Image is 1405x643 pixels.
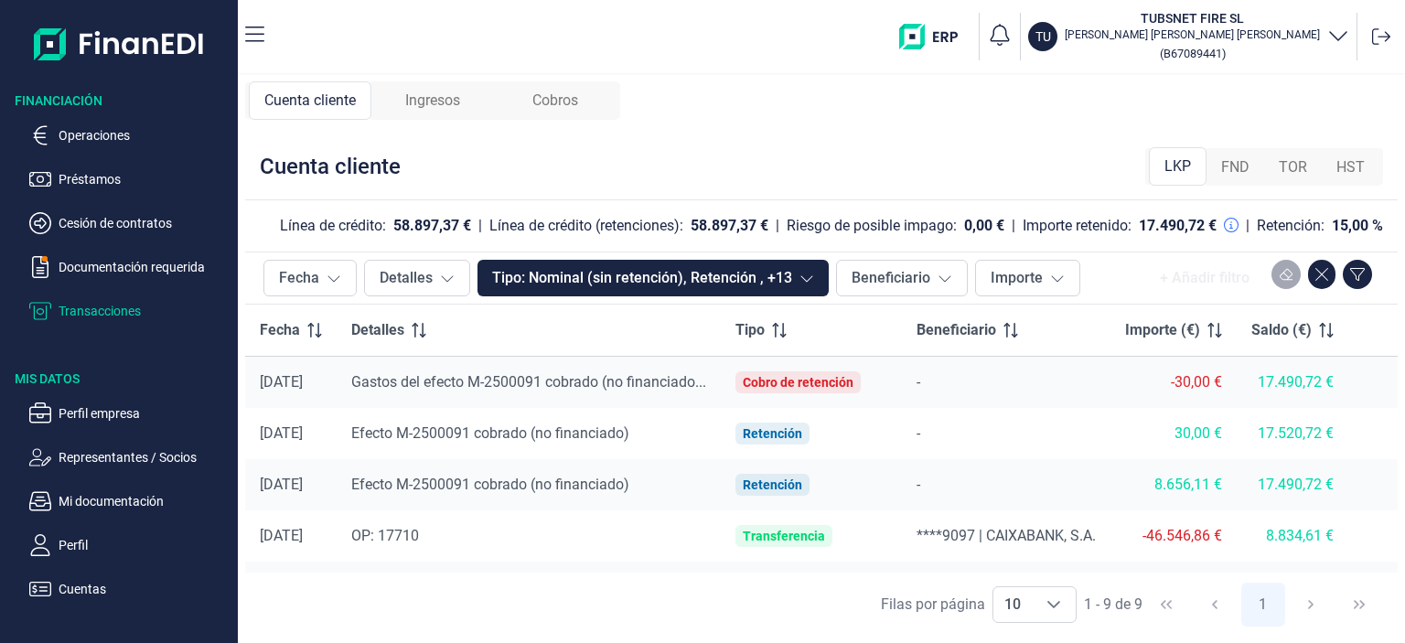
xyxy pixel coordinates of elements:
p: Préstamos [59,168,231,190]
div: Transferencia [743,529,825,543]
button: Fecha [263,260,357,296]
div: Importe retenido: [1023,217,1132,235]
span: Efecto M-2500091 cobrado (no financiado) [351,424,629,442]
div: 17.490,72 € [1251,373,1334,391]
div: 58.897,37 € [691,217,768,235]
div: Choose [1032,587,1076,622]
span: LKP [1164,155,1191,177]
div: 17.490,72 € [1251,476,1334,494]
div: Línea de crédito (retenciones): [489,217,683,235]
button: Representantes / Socios [29,446,231,468]
button: Page 1 [1241,583,1285,627]
div: [DATE] [260,476,322,494]
span: HST [1336,156,1365,178]
div: | [478,215,482,237]
img: Logo de aplicación [34,15,205,73]
div: [DATE] [260,424,322,443]
div: [DATE] [260,527,322,545]
p: Transacciones [59,300,231,322]
div: Riesgo de posible impago: [787,217,957,235]
p: Cuentas [59,578,231,600]
span: OP: 17710 [351,527,419,544]
button: Mi documentación [29,490,231,512]
div: TOR [1264,149,1322,186]
div: Filas por página [881,594,985,616]
small: Copiar cif [1160,47,1226,60]
button: Perfil [29,534,231,556]
span: Cobros [532,90,578,112]
div: 17.490,72 € [1139,217,1217,235]
button: Cuentas [29,578,231,600]
span: TOR [1279,156,1307,178]
span: ****9097 | CAIXABANK, S.A. [917,527,1096,544]
button: TUTUBSNET FIRE SL[PERSON_NAME] [PERSON_NAME] [PERSON_NAME](B67089441) [1028,9,1349,64]
span: Detalles [351,319,404,341]
span: 10 [993,587,1032,622]
div: -30,00 € [1125,373,1222,391]
p: Cesión de contratos [59,212,231,234]
span: Importe (€) [1125,319,1200,341]
div: Ingresos [371,81,494,120]
div: 58.897,37 € [393,217,471,235]
button: Beneficiario [836,260,968,296]
button: Tipo: Nominal (sin retención), Retención , +13 [477,260,829,296]
button: Operaciones [29,124,231,146]
span: Gastos del efecto M-2500091 cobrado (no financiado... [351,373,706,391]
div: 17.520,72 € [1251,424,1334,443]
div: | [776,215,779,237]
div: | [1012,215,1015,237]
span: Cuenta cliente [264,90,356,112]
span: Tipo [735,319,765,341]
div: Retención [743,477,802,492]
p: Operaciones [59,124,231,146]
div: Cobros [494,81,617,120]
div: LKP [1149,147,1207,186]
span: - [917,373,920,391]
button: Next Page [1289,583,1333,627]
p: Representantes / Socios [59,446,231,468]
div: 0,00 € [964,217,1004,235]
div: HST [1322,149,1379,186]
span: FND [1221,156,1249,178]
h3: TUBSNET FIRE SL [1065,9,1320,27]
button: Documentación requerida [29,256,231,278]
div: Cobro de retención [743,375,853,390]
div: -46.546,86 € [1125,527,1222,545]
span: Beneficiario [917,319,996,341]
div: Retención [743,426,802,441]
div: Cuenta cliente [249,81,371,120]
div: Línea de crédito: [280,217,386,235]
p: Perfil empresa [59,402,231,424]
span: Saldo (€) [1251,319,1312,341]
img: erp [899,24,971,49]
div: Retención: [1257,217,1325,235]
span: Fecha [260,319,300,341]
button: Importe [975,260,1080,296]
span: Ingresos [405,90,460,112]
button: Préstamos [29,168,231,190]
button: First Page [1144,583,1188,627]
button: Detalles [364,260,470,296]
button: Perfil empresa [29,402,231,424]
button: Previous Page [1193,583,1237,627]
div: 30,00 € [1125,424,1222,443]
span: Efecto M-2500091 cobrado (no financiado) [351,476,629,493]
div: [DATE] [260,373,322,391]
div: FND [1207,149,1264,186]
span: - [917,424,920,442]
div: Cuenta cliente [260,152,401,181]
p: [PERSON_NAME] [PERSON_NAME] [PERSON_NAME] [1065,27,1320,42]
div: 15,00 % [1332,217,1383,235]
button: Last Page [1337,583,1381,627]
p: Documentación requerida [59,256,231,278]
div: | [1246,215,1249,237]
button: Transacciones [29,300,231,322]
span: - [917,476,920,493]
p: Mi documentación [59,490,231,512]
div: 8.834,61 € [1251,527,1334,545]
button: Cesión de contratos [29,212,231,234]
div: 8.656,11 € [1125,476,1222,494]
p: TU [1035,27,1051,46]
span: 1 - 9 de 9 [1084,597,1142,612]
p: Perfil [59,534,231,556]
